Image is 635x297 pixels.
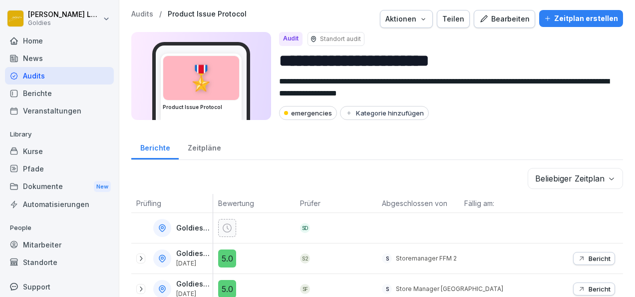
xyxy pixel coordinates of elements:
div: Support [5,278,114,295]
a: Mitarbeiter [5,236,114,253]
p: Store Manager [GEOGRAPHIC_DATA] [396,284,503,293]
div: 🎖️ [163,56,239,100]
p: Goldies FFM 2 [176,249,211,258]
th: Prüfer [295,194,377,213]
div: SD [300,223,310,233]
p: Prüfling [136,198,208,208]
div: Dokumente [5,177,114,196]
a: Product Issue Protocol [168,10,247,18]
a: Zeitpläne [179,134,230,159]
a: News [5,49,114,67]
div: emergencies [279,106,337,120]
p: Bewertung [218,198,290,208]
div: Teilen [442,13,464,24]
p: Abgeschlossen von [382,198,454,208]
p: Bericht [589,285,611,293]
a: Pfade [5,160,114,177]
th: Fällig am: [459,194,541,213]
a: Kurse [5,142,114,160]
a: Audits [131,10,153,18]
div: New [94,181,111,192]
p: Standort audit [320,34,361,43]
button: Kategorie hinzufügen [340,106,429,120]
a: Berichte [131,134,179,159]
a: Automatisierungen [5,195,114,213]
button: Bericht [573,282,615,295]
button: Zeitplan erstellen [539,10,623,27]
p: Bericht [589,254,611,262]
p: Goldies [28,19,101,26]
p: Storemanager FFM 2 [396,254,457,263]
div: SF [300,284,310,294]
div: Kategorie hinzufügen [345,109,424,117]
div: Bearbeiten [479,13,530,24]
div: 5.0 [218,249,236,267]
a: Audits [5,67,114,84]
a: Veranstaltungen [5,102,114,119]
p: People [5,220,114,236]
a: Standorte [5,253,114,271]
div: S [382,284,392,294]
div: Aktionen [385,13,427,24]
p: Goldies [GEOGRAPHIC_DATA] [176,224,211,232]
h3: Product Issue Protocol [163,103,240,111]
a: DokumenteNew [5,177,114,196]
a: Home [5,32,114,49]
button: Aktionen [380,10,433,28]
button: Teilen [437,10,470,28]
p: / [159,10,162,18]
div: S2 [300,253,310,263]
button: Bearbeiten [474,10,535,28]
p: Library [5,126,114,142]
a: Berichte [5,84,114,102]
div: Audit [279,32,303,46]
p: [PERSON_NAME] Loska [28,10,101,19]
p: [DATE] [176,260,211,267]
p: Goldies [GEOGRAPHIC_DATA] [176,280,211,288]
div: S [382,253,392,263]
button: Bericht [573,252,615,265]
div: Zeitplan erstellen [544,13,618,24]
